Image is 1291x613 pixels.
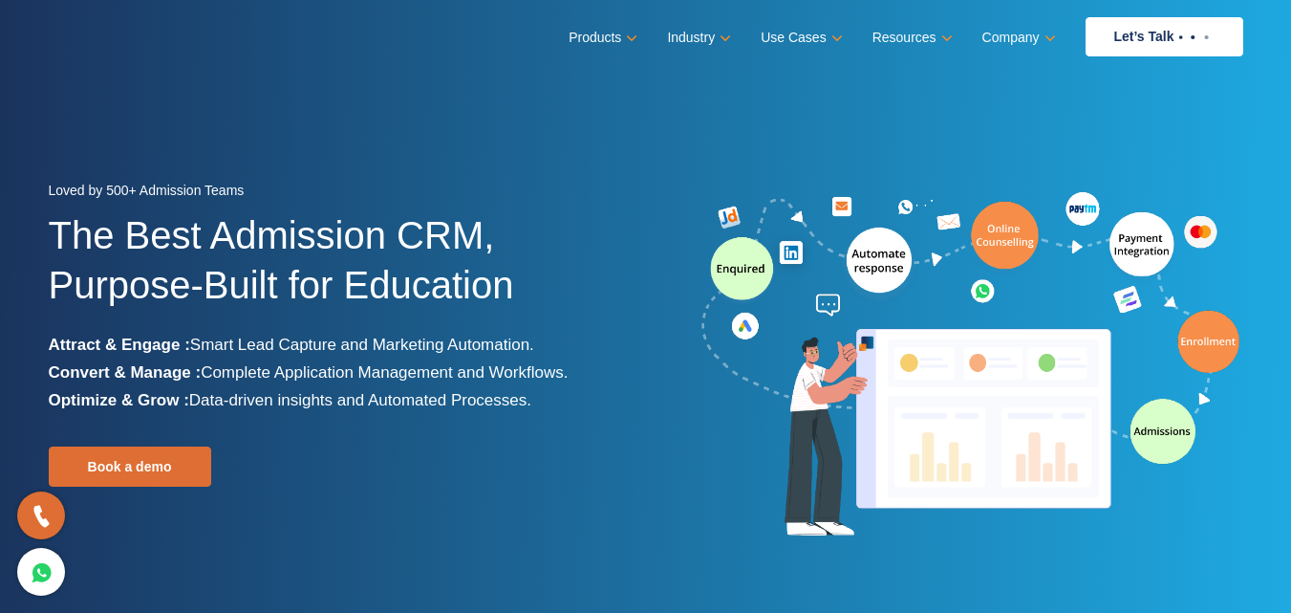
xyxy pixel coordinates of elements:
[1086,17,1243,56] a: Let’s Talk
[982,24,1052,52] a: Company
[49,210,632,331] h1: The Best Admission CRM, Purpose-Built for Education
[201,363,568,382] span: Complete Application Management and Workflows.
[667,24,727,52] a: Industry
[49,363,202,382] b: Convert & Manage :
[761,24,838,52] a: Use Cases
[49,177,632,210] div: Loved by 500+ Admission Teams
[189,391,531,409] span: Data-driven insights and Automated Processes.
[49,447,211,487] a: Book a demo
[569,24,634,52] a: Products
[49,336,190,354] b: Attract & Engage :
[49,391,189,409] b: Optimize & Grow :
[872,24,949,52] a: Resources
[190,336,534,354] span: Smart Lead Capture and Marketing Automation.
[699,187,1243,544] img: admission-software-home-page-header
